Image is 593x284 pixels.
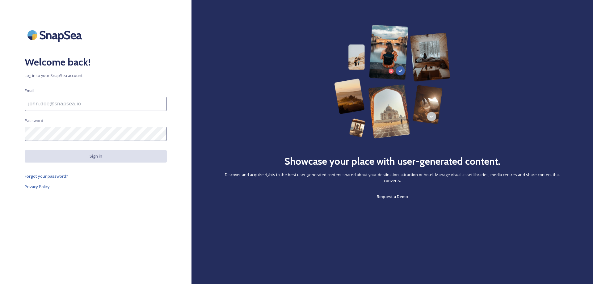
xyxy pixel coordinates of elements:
[377,193,408,200] a: Request a Demo
[25,150,167,162] button: Sign in
[25,183,167,190] a: Privacy Policy
[25,118,43,124] span: Password
[25,55,167,70] h2: Welcome back!
[284,154,500,169] h2: Showcase your place with user-generated content.
[25,97,167,111] input: john.doe@snapsea.io
[25,184,50,189] span: Privacy Policy
[25,172,167,180] a: Forgot your password?
[216,172,568,184] span: Discover and acquire rights to the best user-generated content shared about your destination, att...
[25,73,167,78] span: Log in to your SnapSea account
[377,194,408,199] span: Request a Demo
[25,25,86,45] img: SnapSea Logo
[334,25,450,138] img: 63b42ca75bacad526042e722_Group%20154-p-800.png
[25,88,34,94] span: Email
[25,173,68,179] span: Forgot your password?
